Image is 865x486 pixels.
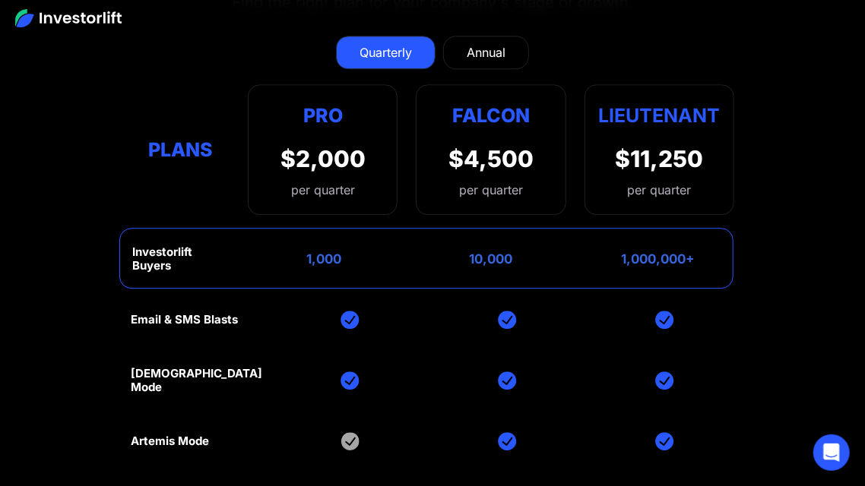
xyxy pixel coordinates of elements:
div: Annual [467,43,505,62]
div: Plans [131,135,230,165]
div: per quarter [459,181,523,199]
div: per quarter [280,181,366,199]
strong: Lieutenant [598,104,720,127]
div: Pro [280,100,366,130]
div: $4,500 [448,145,534,172]
div: [DEMOGRAPHIC_DATA] Mode [131,367,262,394]
div: Artemis Mode [131,434,209,448]
div: 10,000 [469,251,512,267]
div: Quarterly [360,43,412,62]
div: Open Intercom Messenger [813,434,850,471]
div: $11,250 [615,145,703,172]
div: 1,000,000+ [621,251,695,267]
div: $2,000 [280,145,366,172]
div: Investorlift Buyers [132,245,230,273]
div: Falcon [452,100,530,130]
div: 1,000 [306,251,341,267]
div: per quarter [627,181,691,199]
div: Email & SMS Blasts [131,313,238,327]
